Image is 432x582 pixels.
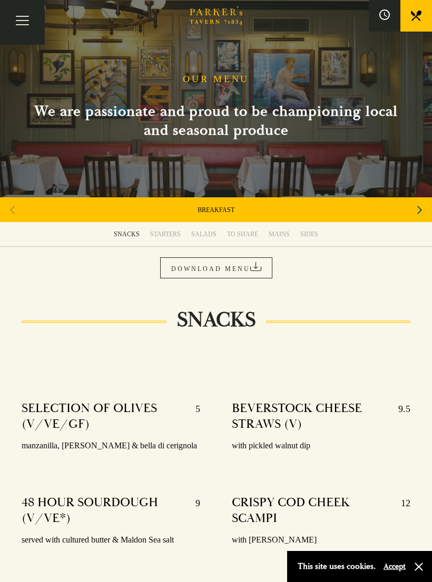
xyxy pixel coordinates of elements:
h2: We are passionate and proud to be championing local and seasonal produce [21,102,411,140]
a: STARTERS [145,222,186,246]
p: 9 [185,495,200,526]
p: 5 [185,400,200,432]
p: 9.5 [388,400,410,432]
h4: BEVERSTOCK CHEESE STRAWS (V) [232,400,388,432]
div: MAINS [269,230,290,238]
a: MAINS [263,222,295,246]
button: Close and accept [414,561,424,572]
p: with [PERSON_NAME] [232,533,410,548]
h4: CRISPY COD CHEEK SCAMPI [232,495,390,526]
p: manzanilla, [PERSON_NAME] & bella di cerignola [22,438,200,454]
div: Next slide [413,198,427,222]
h1: OUR MENU [183,74,249,85]
h2: SNACKS [166,307,266,333]
div: STARTERS [150,230,181,238]
div: SIDES [300,230,318,238]
div: SALADS [191,230,217,238]
div: TO SHARE [227,230,258,238]
a: DOWNLOAD MENU [160,257,272,278]
a: SNACKS [109,222,145,246]
button: Accept [384,561,406,571]
h4: 48 HOUR SOURDOUGH (V/VE*) [22,495,185,526]
a: TO SHARE [222,222,263,246]
a: SALADS [186,222,222,246]
h4: SELECTION OF OLIVES (V/VE/GF) [22,400,185,432]
div: SNACKS [114,230,140,238]
p: This site uses cookies. [298,559,376,574]
a: BREAKFAST [198,206,234,214]
p: served with cultured butter & Maldon Sea salt [22,533,200,548]
a: SIDES [295,222,323,246]
p: with pickled walnut dip [232,438,410,454]
p: 12 [390,495,410,526]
